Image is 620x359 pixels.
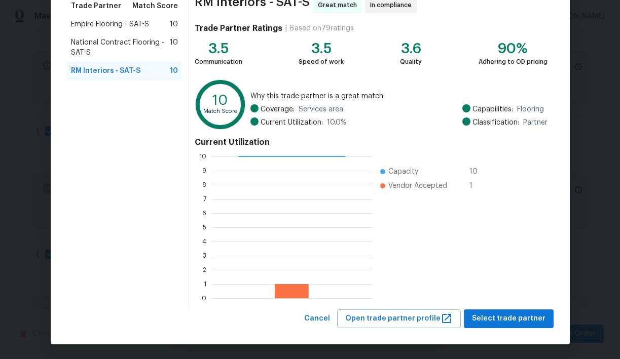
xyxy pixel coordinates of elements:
span: Coverage: [261,104,295,114]
h4: Current Utilization [195,137,547,147]
text: 2 [203,267,206,273]
div: 3.5 [195,44,242,54]
text: Match Score [204,108,238,114]
h4: Trade Partner Ratings [195,23,282,33]
div: 3.6 [400,44,422,54]
text: 10 [213,93,229,107]
span: Capabilities: [472,104,513,114]
text: 1 [204,281,206,287]
span: Open trade partner profile [345,312,453,325]
span: Capacity [388,167,418,177]
span: 10 [170,37,178,58]
div: Quality [400,57,422,67]
span: Flooring [517,104,544,114]
span: 10 [469,167,486,177]
span: 1 [469,181,486,191]
text: 0 [202,295,206,301]
span: Services area [299,104,343,114]
text: 4 [202,238,206,245]
text: 10 [199,153,206,159]
span: 10 [170,66,178,76]
div: Communication [195,57,242,67]
text: 6 [202,210,206,216]
text: 8 [202,182,206,188]
text: 9 [202,168,206,174]
span: Current Utilization: [261,117,323,128]
button: Cancel [300,309,334,328]
span: Classification: [472,117,519,128]
span: Why this trade partner is a great match: [250,91,548,101]
span: 10.0 % [327,117,347,128]
text: 5 [203,224,206,230]
div: | [282,23,290,33]
span: Partner [523,117,548,128]
text: 3 [203,253,206,259]
span: 10 [170,19,178,29]
div: Based on 79 ratings [290,23,354,33]
span: RM Interiors - SAT-S [71,66,140,76]
span: Vendor Accepted [388,181,447,191]
div: 90% [479,44,548,54]
span: Cancel [304,312,330,325]
div: Speed of work [299,57,344,67]
span: Match Score [132,1,178,11]
span: Select trade partner [472,312,545,325]
button: Open trade partner profile [337,309,461,328]
span: Trade Partner [71,1,121,11]
div: Adhering to OD pricing [479,57,548,67]
div: 3.5 [299,44,344,54]
span: Empire Flooring - SAT-S [71,19,149,29]
text: 7 [203,196,206,202]
button: Select trade partner [464,309,554,328]
span: National Contract Flooring - SAT-S [71,37,170,58]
